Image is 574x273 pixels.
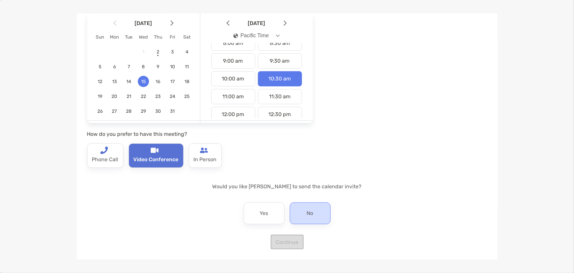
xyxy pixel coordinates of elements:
span: 31 [167,108,178,114]
span: 17 [167,79,178,84]
span: 10 [167,64,178,70]
div: 11:30 am [258,89,302,104]
img: Arrow icon [113,20,116,26]
span: 7 [123,64,135,70]
img: icon [233,33,238,38]
span: 3 [167,49,178,55]
p: How do you prefer to have this meeting? [87,130,313,138]
span: 6 [109,64,120,70]
div: Tue [122,34,136,40]
div: Sat [180,34,194,40]
span: 20 [109,94,120,99]
p: Phone Call [92,154,118,165]
span: 23 [152,94,163,99]
img: type-call [151,146,159,154]
span: 16 [152,79,163,84]
span: 30 [152,108,163,114]
div: 9:30 am [258,53,302,69]
img: Arrow icon [226,20,230,26]
img: Arrow icon [284,20,287,26]
div: 10:00 am [211,71,255,86]
span: 21 [123,94,135,99]
span: [DATE] [231,20,282,26]
span: 28 [123,108,135,114]
span: 15 [138,79,149,84]
span: 1 [138,49,149,55]
img: type-call [100,146,108,154]
div: Wed [136,34,151,40]
span: 12 [94,79,106,84]
div: 9:00 am [211,53,255,69]
span: 4 [181,49,192,55]
div: Pacific Time [233,33,269,39]
img: type-call [200,146,208,154]
div: 12:30 pm [258,107,302,122]
span: 14 [123,79,135,84]
span: 26 [94,108,106,114]
p: In Person [194,154,217,165]
span: 19 [94,94,106,99]
div: 10:30 am [258,71,302,86]
img: Arrow icon [170,20,174,26]
span: 11 [181,64,192,70]
div: 8:00 am [211,36,255,51]
span: 29 [138,108,149,114]
span: 22 [138,94,149,99]
div: Sun [93,34,107,40]
div: Fri [165,34,180,40]
p: No [307,208,313,219]
p: Would you like [PERSON_NAME] to send the calendar invite? [87,182,487,191]
span: 25 [181,94,192,99]
span: 5 [94,64,106,70]
p: Video Conference [134,154,179,165]
span: 9 [152,64,163,70]
span: 18 [181,79,192,84]
span: 13 [109,79,120,84]
p: Yes [260,208,268,219]
span: 27 [109,108,120,114]
div: 11:00 am [211,89,255,104]
span: [DATE] [118,20,169,26]
div: Mon [107,34,122,40]
button: iconPacific Time [228,28,285,43]
span: 24 [167,94,178,99]
div: 12:00 pm [211,107,255,122]
div: Thu [151,34,165,40]
span: 8 [138,64,149,70]
span: 2 [152,49,163,55]
img: Open dropdown arrow [276,35,280,37]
